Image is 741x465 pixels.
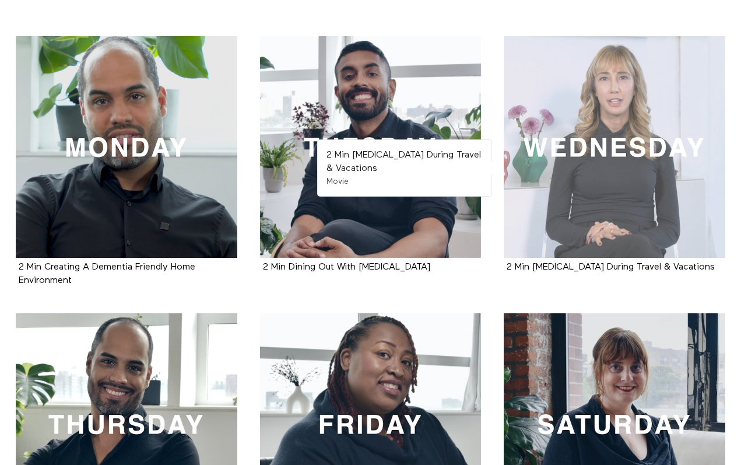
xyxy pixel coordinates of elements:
a: 2 Min Type 2 Diabetes During Travel & Vacations [504,36,725,258]
a: 2 Min [MEDICAL_DATA] During Travel & Vacations [507,263,715,271]
a: 2 Min Dining Out With [MEDICAL_DATA] [263,263,430,271]
span: Movie [326,177,349,186]
strong: 2 Min [MEDICAL_DATA] During Travel & Vacations [326,151,481,173]
a: 2 Min Dining Out With Food Allergies [260,36,482,258]
strong: 2 Min Dining Out With Food Allergies [263,263,430,272]
a: 2 Min Creating A Dementia Friendly Home Environment [16,36,237,258]
strong: 2 Min Type 2 Diabetes During Travel & Vacations [507,263,715,272]
a: 2 Min Creating A Dementia Friendly Home Environment [19,263,195,285]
